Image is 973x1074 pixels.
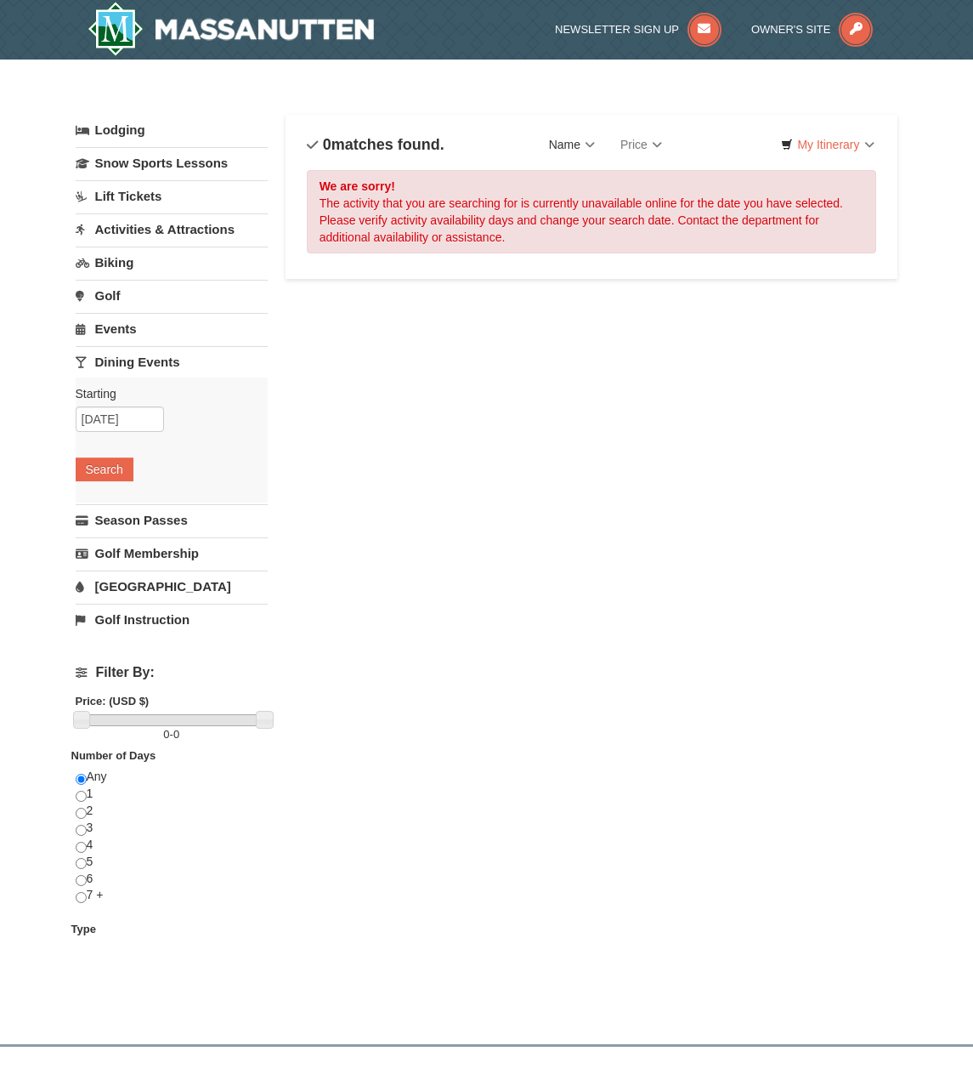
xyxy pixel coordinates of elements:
a: Dining Events [76,346,269,378]
button: Search [76,457,133,481]
h4: matches found. [307,136,444,153]
label: Starting [76,385,256,402]
img: Massanutten Resort Logo [88,2,375,56]
span: 0 [173,728,179,741]
a: Golf [76,280,269,311]
strong: Type [71,923,96,935]
a: Owner's Site [751,23,874,36]
span: 0 [323,136,331,153]
a: Snow Sports Lessons [76,147,269,179]
strong: Price: (USD $) [76,695,150,707]
a: Activities & Attractions [76,213,269,245]
a: Massanutten Resort [88,2,375,56]
a: Lift Tickets [76,180,269,212]
a: Biking [76,247,269,278]
a: Newsletter Sign Up [555,23,721,36]
h4: Filter By: [76,665,269,680]
div: Any 1 2 3 4 5 6 7 + [76,769,269,921]
a: Name [536,128,608,162]
a: [GEOGRAPHIC_DATA] [76,571,269,602]
strong: Number of Days [71,749,156,762]
a: Season Passes [76,504,269,536]
strong: We are sorry! [320,179,395,193]
div: The activity that you are searching for is currently unavailable online for the date you have sel... [307,170,877,253]
a: Events [76,313,269,344]
span: Newsletter Sign Up [555,23,679,36]
a: Golf Instruction [76,604,269,635]
a: Golf Membership [76,537,269,569]
span: 0 [163,728,169,741]
a: My Itinerary [770,132,885,157]
label: - [76,726,269,743]
a: Lodging [76,115,269,145]
a: Price [608,128,675,162]
span: Owner's Site [751,23,831,36]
